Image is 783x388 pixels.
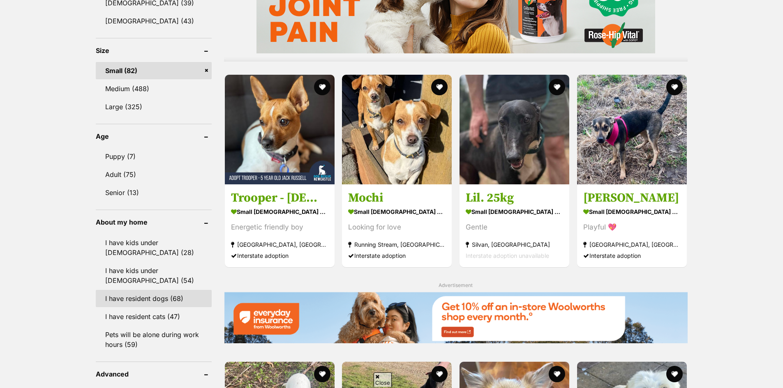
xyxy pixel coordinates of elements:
[583,206,681,218] strong: small [DEMOGRAPHIC_DATA] Dog
[96,12,212,30] a: [DEMOGRAPHIC_DATA] (43)
[231,239,328,250] strong: [GEOGRAPHIC_DATA], [GEOGRAPHIC_DATA]
[460,184,569,267] a: Lil. 25kg small [DEMOGRAPHIC_DATA] Dog Gentle Silvan, [GEOGRAPHIC_DATA] Interstate adoption unava...
[431,79,448,95] button: favourite
[224,292,688,345] a: Everyday Insurance promotional banner
[96,184,212,201] a: Senior (13)
[342,184,452,267] a: Mochi small [DEMOGRAPHIC_DATA] Dog Looking for love Running Stream, [GEOGRAPHIC_DATA] Interstate ...
[577,75,687,184] img: Alice - Mixed Dog
[348,239,446,250] strong: Running Stream, [GEOGRAPHIC_DATA]
[466,252,549,259] span: Interstate adoption unavailable
[460,75,569,184] img: Lil. 25kg - Greyhound Dog
[96,166,212,183] a: Adult (75)
[431,366,448,382] button: favourite
[583,222,681,233] div: Playful 💖
[342,75,452,184] img: Mochi - Jack Russell Terrier x Fox Terrier (Smooth) Dog
[96,133,212,140] header: Age
[583,190,681,206] h3: [PERSON_NAME]
[374,372,392,387] span: Close
[96,262,212,289] a: I have kids under [DEMOGRAPHIC_DATA] (54)
[348,250,446,261] div: Interstate adoption
[314,366,330,382] button: favourite
[583,250,681,261] div: Interstate adoption
[96,370,212,378] header: Advanced
[231,190,328,206] h3: Trooper - [DEMOGRAPHIC_DATA] [PERSON_NAME]
[549,366,565,382] button: favourite
[96,218,212,226] header: About my home
[549,79,565,95] button: favourite
[96,62,212,79] a: Small (82)
[96,308,212,325] a: I have resident cats (47)
[348,190,446,206] h3: Mochi
[225,184,335,267] a: Trooper - [DEMOGRAPHIC_DATA] [PERSON_NAME] small [DEMOGRAPHIC_DATA] Dog Energetic friendly boy [G...
[666,79,683,95] button: favourite
[96,47,212,54] header: Size
[439,282,473,288] span: Advertisement
[577,184,687,267] a: [PERSON_NAME] small [DEMOGRAPHIC_DATA] Dog Playful 💖 [GEOGRAPHIC_DATA], [GEOGRAPHIC_DATA] Interst...
[466,190,563,206] h3: Lil. 25kg
[583,239,681,250] strong: [GEOGRAPHIC_DATA], [GEOGRAPHIC_DATA]
[96,234,212,261] a: I have kids under [DEMOGRAPHIC_DATA] (28)
[224,292,688,343] img: Everyday Insurance promotional banner
[348,206,446,218] strong: small [DEMOGRAPHIC_DATA] Dog
[96,290,212,307] a: I have resident dogs (68)
[231,250,328,261] div: Interstate adoption
[231,206,328,218] strong: small [DEMOGRAPHIC_DATA] Dog
[96,98,212,115] a: Large (325)
[466,239,563,250] strong: Silvan, [GEOGRAPHIC_DATA]
[466,206,563,218] strong: small [DEMOGRAPHIC_DATA] Dog
[96,326,212,353] a: Pets will be alone during work hours (59)
[96,148,212,165] a: Puppy (7)
[666,366,683,382] button: favourite
[225,75,335,184] img: Trooper - 5 Year Old Jack Russell - Jack Russell Terrier Dog
[466,222,563,233] div: Gentle
[231,222,328,233] div: Energetic friendly boy
[96,80,212,97] a: Medium (488)
[348,222,446,233] div: Looking for love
